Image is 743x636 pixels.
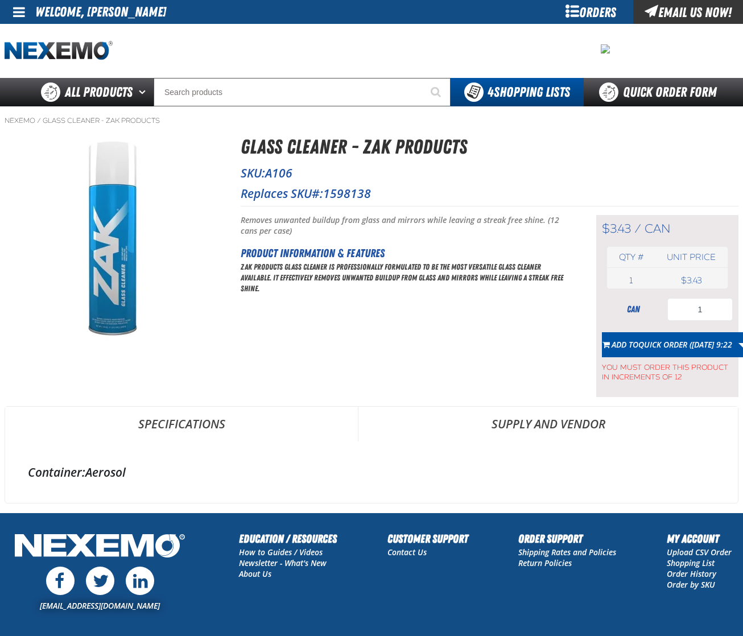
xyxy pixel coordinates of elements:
[602,332,733,357] button: Add toQuick Order ([DATE] 9:22 AM)
[5,407,358,441] a: Specifications
[518,547,616,557] a: Shipping Rates and Policies
[154,78,451,106] input: Search
[28,464,85,480] label: Container:
[5,41,113,61] img: Nexemo logo
[634,221,641,236] span: /
[602,221,631,236] span: $3.43
[607,247,655,268] th: Qty #
[43,116,160,125] a: Glass Cleaner - ZAK Products
[5,116,35,125] a: Nexemo
[667,530,732,547] h2: My Account
[488,84,570,100] span: Shopping Lists
[629,275,633,286] span: 1
[5,116,738,125] nav: Breadcrumbs
[655,272,728,288] td: $3.43
[645,221,671,236] span: can
[422,78,451,106] button: Start Searching
[28,464,715,480] div: Aerosol
[241,262,568,294] p: ZAK Products Glass Cleaner is professionally formulated to be the most versatile glass cleaner av...
[5,132,220,347] img: Glass Cleaner - ZAK Products
[37,116,41,125] span: /
[241,245,568,262] h2: Product Information & Features
[358,407,738,441] a: Supply and Vendor
[11,530,188,564] img: Nexemo Logo
[601,44,610,53] img: 101e2d29ebe5c13c135f6d33ff989c39.png
[667,579,715,590] a: Order by SKU
[451,78,584,106] button: You have 4 Shopping Lists. Open to view details
[265,165,292,181] span: A106
[518,557,572,568] a: Return Policies
[667,547,732,557] a: Upload CSV Order
[239,557,327,568] a: Newsletter - What's New
[241,132,738,162] h1: Glass Cleaner - ZAK Products
[239,530,337,547] h2: Education / Resources
[241,215,568,237] p: Removes unwanted buildup from glass and mirrors while leaving a streak free shine. (12 cans per c...
[602,303,664,316] div: can
[5,41,113,61] a: Home
[323,185,371,201] span: 1598138
[387,530,468,547] h2: Customer Support
[602,357,733,382] span: You must order this product in increments of 12
[667,557,715,568] a: Shopping List
[135,78,154,106] button: Open All Products pages
[655,247,728,268] th: Unit price
[239,568,271,579] a: About Us
[239,547,323,557] a: How to Guides / Videos
[667,568,716,579] a: Order History
[241,165,738,181] p: SKU:
[667,298,733,321] input: Product Quantity
[488,84,494,100] strong: 4
[518,530,616,547] h2: Order Support
[40,600,160,611] a: [EMAIL_ADDRESS][DOMAIN_NAME]
[241,185,738,201] p: Replaces SKU#:
[387,547,427,557] a: Contact Us
[65,82,133,102] span: All Products
[584,78,738,106] a: Quick Order Form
